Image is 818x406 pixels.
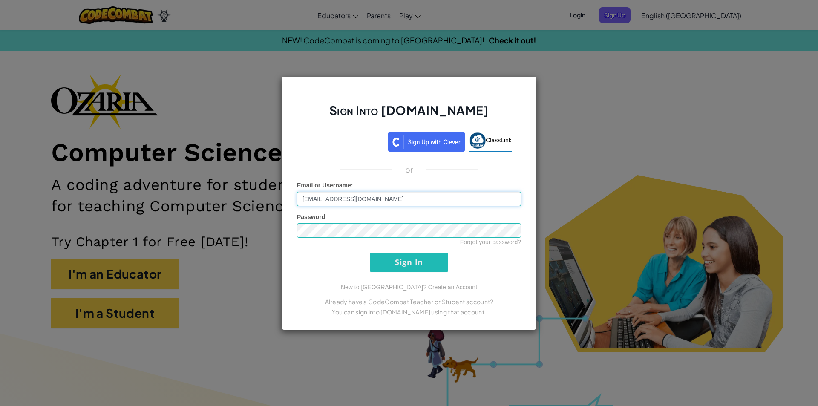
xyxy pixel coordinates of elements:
h2: Sign Into [DOMAIN_NAME] [297,102,521,127]
input: Sign In [370,253,448,272]
label: : [297,181,353,190]
p: Already have a CodeCombat Teacher or Student account? [297,297,521,307]
p: or [405,164,413,175]
p: You can sign into [DOMAIN_NAME] using that account. [297,307,521,317]
a: Forgot your password? [460,239,521,245]
span: ClassLink [486,136,512,143]
a: New to [GEOGRAPHIC_DATA]? Create an Account [341,284,477,291]
img: classlink-logo-small.png [469,132,486,149]
img: clever_sso_button@2x.png [388,132,465,152]
span: Password [297,213,325,220]
span: Email or Username [297,182,351,189]
iframe: Sign in with Google Button [302,131,388,150]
